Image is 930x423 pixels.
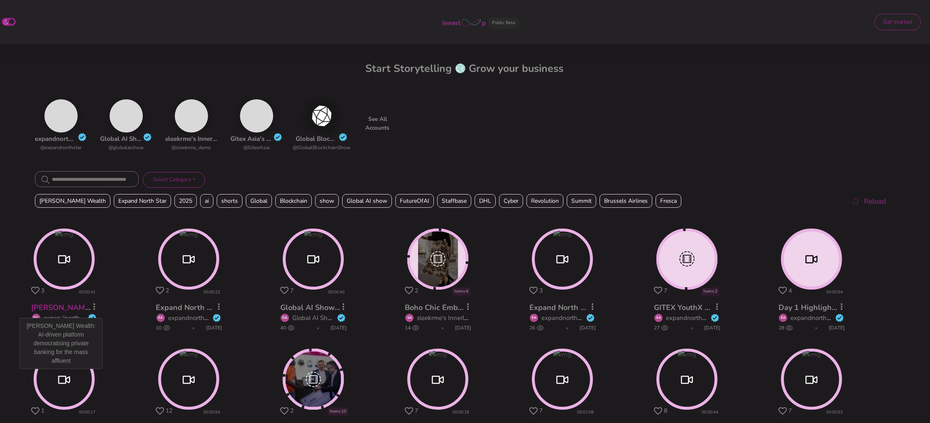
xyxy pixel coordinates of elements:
[499,194,523,208] span: Cyber
[206,324,222,332] span: [DATE]
[305,99,338,133] img: alt
[338,133,348,142] img: verified
[35,135,144,143] a: expandnorthstar's Innerloop Account
[166,407,172,415] span: 12
[710,313,720,322] img: verified
[143,172,205,187] button: Select Category
[788,287,792,295] span: 4
[217,194,242,208] span: shorts
[455,324,471,332] span: [DATE]
[280,302,360,312] a: Global AI Show Teaser
[539,407,543,415] span: 7
[143,133,152,142] img: verified
[156,302,267,312] a: Expand North Star 2025 Teaser
[165,135,252,143] a: sleekrme's Innerloop Account
[778,324,793,332] span: 28
[212,313,221,322] img: verified
[704,324,720,332] span: [DATE]
[405,314,414,322] div: SA
[100,135,208,143] a: Global AI Show 's Innerloop Account
[475,194,496,208] span: DHL
[337,313,346,322] img: verified
[20,318,103,369] div: [PERSON_NAME] Wealth: AI-driven platform democratising private banking for the mass affluent
[296,135,421,143] a: Global Blockchain show Innerloop Account
[32,314,40,322] div: EA
[330,324,347,332] span: [DATE]
[779,314,787,322] div: EA
[361,115,394,133] p: See All Accounts
[41,287,44,295] span: 3
[437,194,471,208] span: Staffbase
[35,62,894,79] h1: Start Storytelling Grow your business
[342,194,392,208] span: Global AI show
[526,194,563,208] span: Revolution
[166,287,169,295] span: 2
[529,302,815,312] a: Expand North Star at [GEOGRAPHIC_DATA] - Day 1 Roaming Reporter (Youtube)
[40,144,81,152] a: @expandnorthstar
[35,194,110,208] span: [PERSON_NAME] Wealth
[664,287,667,295] span: 7
[395,194,434,208] span: FutureOfAI
[114,194,171,208] span: Expand North Star
[654,302,852,312] a: GITEX YouthX Unipreneur 2024: Speaker Announcement
[243,144,269,152] a: @GitexAsia
[246,194,272,208] span: Global
[157,314,165,322] div: EA
[281,314,289,322] div: GA
[580,324,596,332] span: [DATE]
[455,63,465,74] img: welcomeimg
[174,194,197,208] span: 2025
[290,287,294,295] span: 7
[788,407,792,415] span: 7
[156,324,170,332] span: 10
[541,314,645,322] a: expandnorthstar's Innerloop Account
[296,99,348,154] a: altGlobal Blockchain show Innerloop Accountverified@GlobalBlockchainShow
[600,194,652,208] span: Brussels Airlines
[88,313,97,322] img: verified
[654,314,663,322] div: EA
[200,194,213,208] span: ai
[100,99,152,154] a: Global AI Show 's Innerloop Accountverified@globalaishow
[539,287,543,295] span: 3
[78,133,87,142] img: verified
[415,407,418,415] span: 7
[292,314,395,322] a: Global AI Show 's Innerloop Account
[666,314,769,322] a: expandnorthstar's Innerloop Account
[230,99,282,154] a: Gitex Asia's Innerloop Accountverified@GitexAsia
[586,313,595,322] img: verified
[835,313,844,322] img: verified
[829,324,845,332] span: [DATE]
[275,194,312,208] span: Blockchain
[664,407,667,415] span: 8
[530,314,538,322] div: EA
[44,314,147,322] a: expandnorthstar's Innerloop Account
[874,14,921,30] button: Get started
[842,192,894,210] button: Reload
[35,99,87,154] a: expandnorthstar's Innerloop Accountverified@expandnorthstar
[567,194,596,208] span: Summit
[790,314,894,322] a: expandnorthstar's Innerloop Account
[171,144,211,152] a: @sleekrme_demo
[864,196,886,207] span: Reload
[290,407,294,415] span: 2
[273,133,282,142] img: verified
[168,314,272,322] a: expandnorthstar's Innerloop Account
[405,302,568,312] a: Boho Chic Embroidered High Waist Maxi Skirt
[165,99,217,154] a: sleekrme's Innerloop Account@sleekrme_demo
[230,135,320,143] a: Gitex Asia's Innerloop Account
[41,407,44,415] span: 1
[778,302,857,312] a: Day 1 Highlight Video
[293,144,350,152] a: @GlobalBlockchainShow
[31,302,375,312] a: [PERSON_NAME] Wealth: AI-driven platform democratising private banking for the mass affluent
[415,287,418,295] span: 2
[656,194,681,208] span: Fresca
[405,324,419,332] span: 14
[529,324,543,332] span: 26
[315,194,339,208] span: show
[280,324,294,332] span: 40
[108,144,144,152] a: @globalaishow
[417,314,499,322] a: sleekrme's Innerloop Account
[654,324,668,332] span: 27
